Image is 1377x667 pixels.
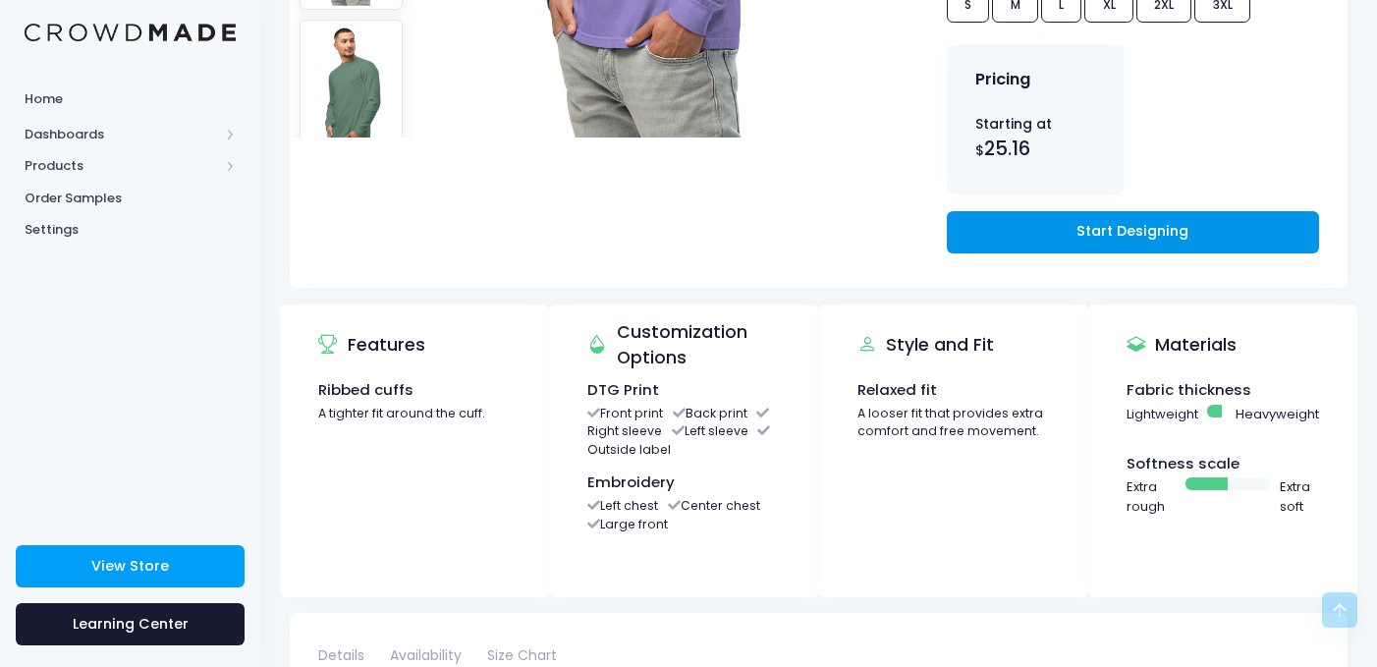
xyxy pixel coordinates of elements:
span: 25.16 [984,136,1030,162]
span: Order Samples [25,189,236,208]
h4: Pricing [975,70,1030,89]
a: Start Designing [947,211,1319,253]
li: Center chest [668,497,760,514]
div: A tighter fit around the cuff. [318,405,511,423]
a: View Store [16,545,245,587]
div: Customization Options [587,317,774,373]
span: Home [25,89,236,109]
span: Basic example [1207,405,1226,417]
div: Softness scale [1127,453,1319,474]
div: Style and Fit [857,317,995,373]
span: Heavyweight [1236,405,1319,424]
a: Learning Center [16,603,245,645]
span: Learning Center [73,614,189,634]
div: DTG Print [587,379,780,401]
div: Embroidery [587,472,780,493]
span: Products [25,156,219,176]
li: Left chest [587,497,658,514]
span: View Store [91,556,169,576]
span: Lightweight [1127,405,1198,424]
li: Front print [587,405,663,421]
li: Right sleeve [587,405,769,440]
div: Starting at $ [975,114,1094,163]
li: Large front [587,516,668,532]
li: Left sleeve [672,422,748,439]
div: Ribbed cuffs [318,379,511,401]
div: A looser fit that provides extra comfort and free movement. [857,405,1050,441]
span: Extra rough [1127,477,1176,516]
div: Fabric thickness [1127,379,1319,401]
li: Outside label [587,422,770,458]
div: Materials [1127,317,1238,373]
span: Extra soft [1280,477,1319,516]
div: Relaxed fit [857,379,1050,401]
span: Settings [25,220,236,240]
span: Basic example [1185,477,1270,490]
li: Back print [673,405,747,421]
img: Logo [25,24,236,42]
span: Dashboards [25,125,219,144]
div: Features [318,317,425,373]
